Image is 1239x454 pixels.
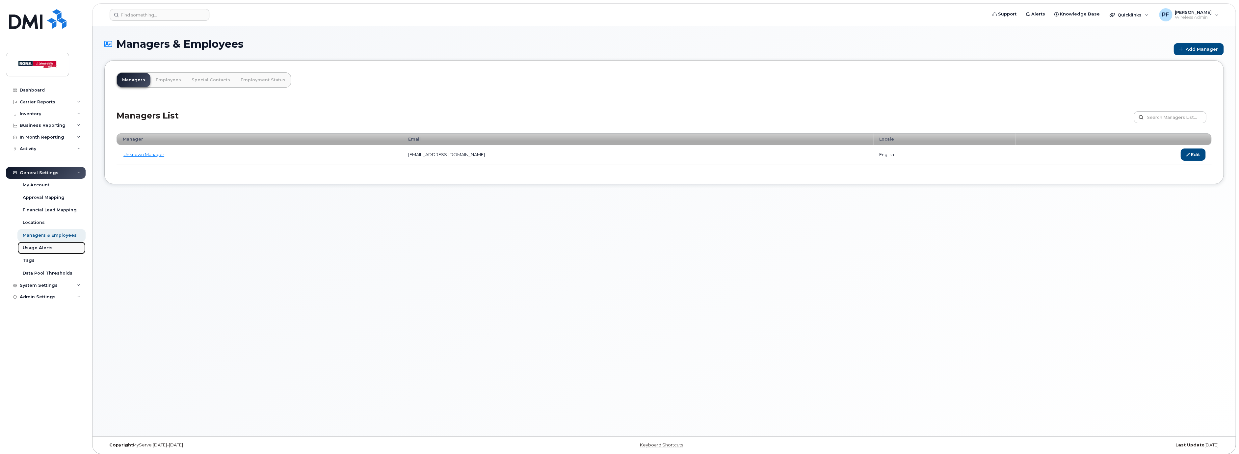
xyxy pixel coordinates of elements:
a: Special Contacts [186,73,235,87]
a: Edit [1180,148,1205,161]
h2: Managers List [117,111,179,131]
div: MyServe [DATE]–[DATE] [104,442,477,448]
th: Email [402,133,873,145]
a: Keyboard Shortcuts [640,442,683,447]
a: Unknown Manager [123,152,164,157]
a: Employees [150,73,186,87]
a: Employment Status [235,73,291,87]
th: Manager [117,133,402,145]
th: Locale [873,133,1015,145]
td: [EMAIL_ADDRESS][DOMAIN_NAME] [402,145,873,164]
strong: Copyright [109,442,133,447]
h1: Managers & Employees [104,38,1170,50]
a: Add Manager [1173,43,1224,55]
a: Managers [117,73,150,87]
div: [DATE] [851,442,1224,448]
td: english [873,145,1015,164]
strong: Last Update [1175,442,1204,447]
